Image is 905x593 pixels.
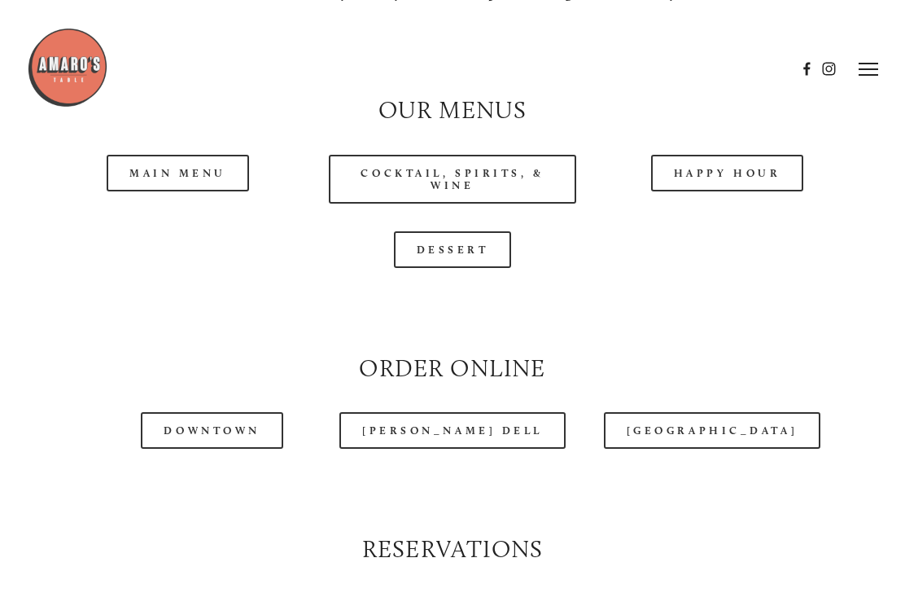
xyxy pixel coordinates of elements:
[394,231,512,268] a: Dessert
[55,532,851,565] h2: Reservations
[55,351,851,384] h2: Order Online
[651,155,804,191] a: Happy Hour
[339,412,566,449] a: [PERSON_NAME] Dell
[604,412,820,449] a: [GEOGRAPHIC_DATA]
[141,412,282,449] a: Downtown
[107,155,249,191] a: Main Menu
[329,155,576,204] a: Cocktail, Spirits, & Wine
[27,27,108,108] img: Amaro's Table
